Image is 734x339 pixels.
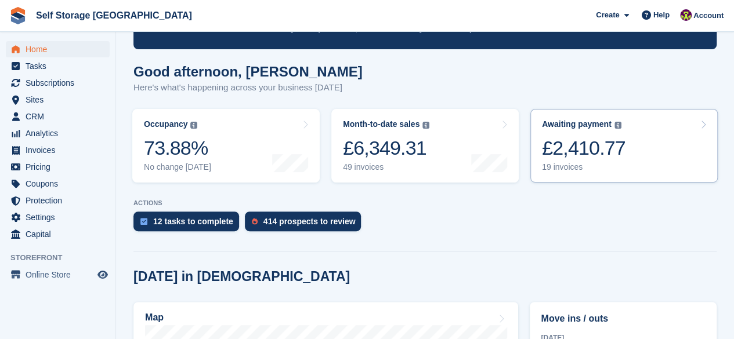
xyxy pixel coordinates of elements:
[6,209,110,225] a: menu
[263,217,356,226] div: 414 prospects to review
[343,162,429,172] div: 49 invoices
[10,252,115,264] span: Storefront
[26,92,95,108] span: Sites
[133,199,717,207] p: ACTIONS
[190,122,197,129] img: icon-info-grey-7440780725fd019a000dd9b08b2336e03edf1995a4989e88bcd33f0948082b44.svg
[145,312,164,323] h2: Map
[153,217,233,226] div: 12 tasks to complete
[133,269,350,285] h2: [DATE] in [DEMOGRAPHIC_DATA]
[596,9,619,21] span: Create
[132,109,320,183] a: Occupancy 73.88% No change [DATE]
[26,267,95,283] span: Online Store
[6,125,110,141] a: menu
[343,119,420,129] div: Month-to-date sales
[542,136,625,160] div: £2,410.77
[245,212,367,237] a: 414 prospects to review
[542,119,612,129] div: Awaiting payment
[6,192,110,209] a: menu
[26,75,95,91] span: Subscriptions
[26,41,95,57] span: Home
[133,81,363,94] p: Here's what's happening across your business [DATE]
[614,122,621,129] img: icon-info-grey-7440780725fd019a000dd9b08b2336e03edf1995a4989e88bcd33f0948082b44.svg
[26,159,95,175] span: Pricing
[144,136,211,160] div: 73.88%
[26,108,95,125] span: CRM
[96,268,110,282] a: Preview store
[26,226,95,242] span: Capital
[6,92,110,108] a: menu
[252,218,258,225] img: prospect-51fa495bee0391a8d652442698ab0144808aea92771e9ea1ae160a38d050c398.svg
[693,10,724,21] span: Account
[31,6,197,25] a: Self Storage [GEOGRAPHIC_DATA]
[26,125,95,141] span: Analytics
[144,119,187,129] div: Occupancy
[542,162,625,172] div: 19 invoices
[133,212,245,237] a: 12 tasks to complete
[144,162,211,172] div: No change [DATE]
[26,176,95,192] span: Coupons
[6,176,110,192] a: menu
[9,7,27,24] img: stora-icon-8386f47178a22dfd0bd8f6a31ec36ba5ce8667c1dd55bd0f319d3a0aa187defe.svg
[653,9,670,21] span: Help
[530,109,718,183] a: Awaiting payment £2,410.77 19 invoices
[6,108,110,125] a: menu
[422,122,429,129] img: icon-info-grey-7440780725fd019a000dd9b08b2336e03edf1995a4989e88bcd33f0948082b44.svg
[343,136,429,160] div: £6,349.31
[6,159,110,175] a: menu
[6,75,110,91] a: menu
[26,209,95,225] span: Settings
[140,218,147,225] img: task-75834270c22a3079a89374b754ae025e5fb1db73e45f91037f5363f120a921f8.svg
[133,64,363,79] h1: Good afternoon, [PERSON_NAME]
[6,142,110,158] a: menu
[541,312,706,326] h2: Move ins / outs
[680,9,692,21] img: Nicholas Williams
[6,267,110,283] a: menu
[26,58,95,74] span: Tasks
[6,226,110,242] a: menu
[331,109,519,183] a: Month-to-date sales £6,349.31 49 invoices
[6,41,110,57] a: menu
[26,192,95,209] span: Protection
[26,142,95,158] span: Invoices
[6,58,110,74] a: menu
